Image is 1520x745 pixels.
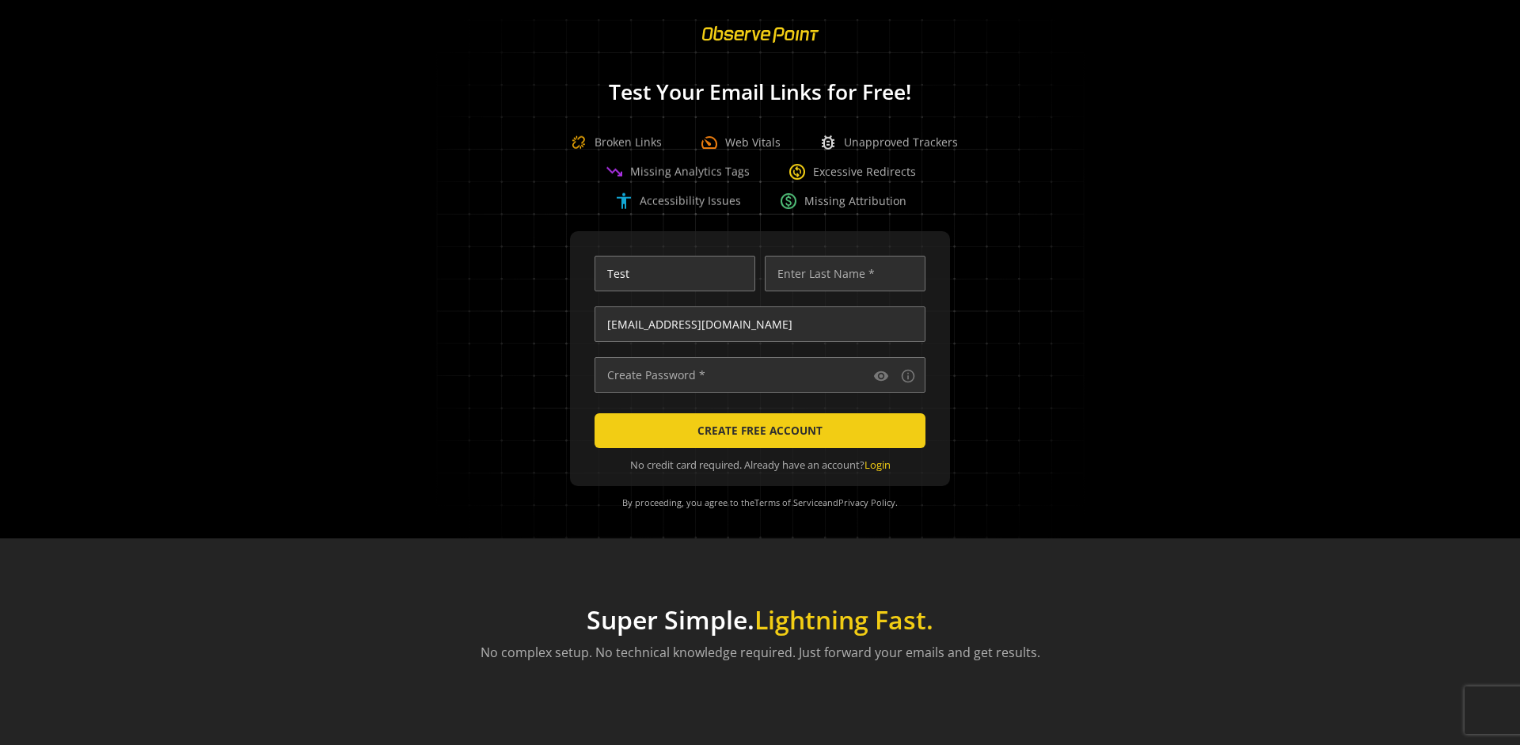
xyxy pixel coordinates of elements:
[595,458,925,473] div: No credit card required. Already have an account?
[900,368,916,384] mat-icon: info_outline
[481,605,1040,635] h1: Super Simple.
[605,162,624,181] span: trending_down
[754,602,933,637] span: Lightning Fast.
[754,496,823,508] a: Terms of Service
[412,81,1108,104] h1: Test Your Email Links for Free!
[590,486,930,519] div: By proceeding, you agree to the and .
[765,256,925,291] input: Enter Last Name *
[614,192,633,211] span: accessibility
[864,458,891,472] a: Login
[899,367,918,386] button: Password requirements
[819,133,958,152] div: Unapproved Trackers
[700,133,719,152] span: speed
[563,127,595,158] img: Broken Link
[779,192,906,211] div: Missing Attribution
[697,416,823,445] span: CREATE FREE ACCOUNT
[873,368,889,384] mat-icon: visibility
[692,36,829,51] a: ObservePoint Homepage
[788,162,807,181] span: change_circle
[605,162,750,181] div: Missing Analytics Tags
[595,357,925,393] input: Create Password *
[595,306,925,342] input: Enter Email Address (name@work-email.com) *
[595,413,925,448] button: CREATE FREE ACCOUNT
[595,256,755,291] input: Enter First Name *
[700,133,781,152] div: Web Vitals
[481,643,1040,662] p: No complex setup. No technical knowledge required. Just forward your emails and get results.
[779,192,798,211] span: paid
[788,162,916,181] div: Excessive Redirects
[819,133,838,152] span: bug_report
[614,192,741,211] div: Accessibility Issues
[838,496,895,508] a: Privacy Policy
[563,127,662,158] div: Broken Links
